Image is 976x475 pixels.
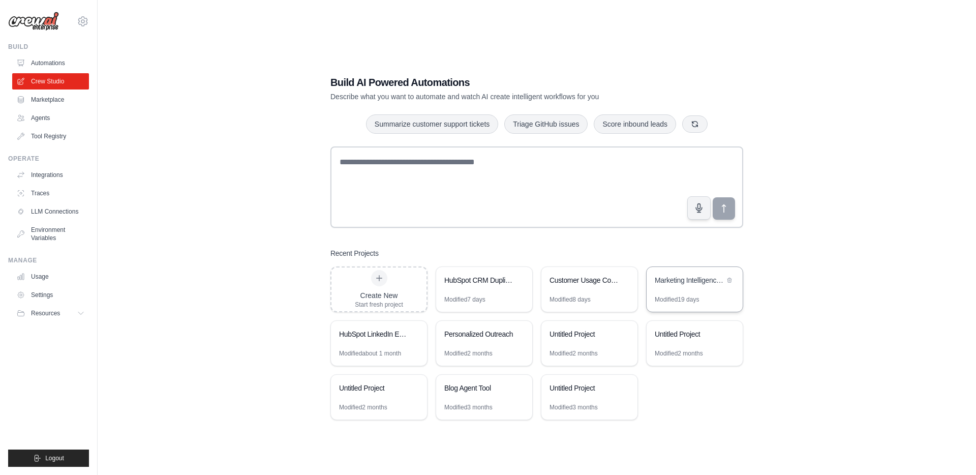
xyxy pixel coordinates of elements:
[444,383,514,393] div: Blog Agent Tool
[8,256,89,264] div: Manage
[330,92,672,102] p: Describe what you want to automate and watch AI create intelligent workflows for you
[339,349,401,358] div: Modified about 1 month
[655,275,724,285] div: Marketing Intelligence & Personalization Workflow
[550,383,619,393] div: Untitled Project
[550,403,598,411] div: Modified 3 months
[339,403,387,411] div: Modified 2 months
[12,222,89,246] a: Environment Variables
[12,287,89,303] a: Settings
[12,92,89,108] a: Marketplace
[8,12,59,31] img: Logo
[12,55,89,71] a: Automations
[45,454,64,462] span: Logout
[655,295,699,304] div: Modified 19 days
[355,301,403,309] div: Start fresh project
[444,275,514,285] div: HubSpot CRM Duplicate Cleanup & Hygiene Automation
[444,403,493,411] div: Modified 3 months
[682,115,708,133] button: Get new suggestions
[687,196,711,220] button: Click to speak your automation idea
[655,329,724,339] div: Untitled Project
[444,349,493,358] div: Modified 2 months
[355,290,403,301] div: Create New
[444,329,514,339] div: Personalized Outreach
[31,309,60,317] span: Resources
[330,248,379,258] h3: Recent Projects
[444,295,485,304] div: Modified 7 days
[8,155,89,163] div: Operate
[12,269,89,285] a: Usage
[8,450,89,467] button: Logout
[12,110,89,126] a: Agents
[339,329,409,339] div: HubSpot LinkedIn Enrichment Automation
[12,73,89,90] a: Crew Studio
[655,349,703,358] div: Modified 2 months
[12,185,89,201] a: Traces
[550,295,591,304] div: Modified 8 days
[8,43,89,51] div: Build
[550,275,619,285] div: Customer Usage Compliance Monitor
[330,75,672,90] h1: Build AI Powered Automations
[925,426,976,475] iframe: Chat Widget
[550,349,598,358] div: Modified 2 months
[12,128,89,144] a: Tool Registry
[550,329,619,339] div: Untitled Project
[12,305,89,321] button: Resources
[504,114,588,134] button: Triage GitHub issues
[12,203,89,220] a: LLM Connections
[12,167,89,183] a: Integrations
[724,275,735,285] button: Delete project
[339,383,409,393] div: Untitled Project
[594,114,676,134] button: Score inbound leads
[366,114,498,134] button: Summarize customer support tickets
